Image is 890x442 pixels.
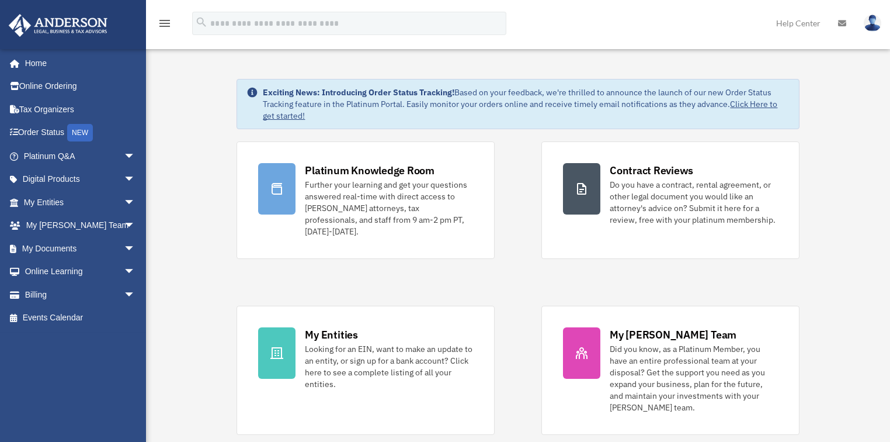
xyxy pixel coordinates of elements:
[158,20,172,30] a: menu
[124,214,147,238] span: arrow_drop_down
[158,16,172,30] i: menu
[8,283,153,306] a: Billingarrow_drop_down
[124,260,147,284] span: arrow_drop_down
[541,141,799,259] a: Contract Reviews Do you have a contract, rental agreement, or other legal document you would like...
[8,260,153,284] a: Online Learningarrow_drop_down
[124,168,147,192] span: arrow_drop_down
[237,306,495,435] a: My Entities Looking for an EIN, want to make an update to an entity, or sign up for a bank accoun...
[237,141,495,259] a: Platinum Knowledge Room Further your learning and get your questions answered real-time with dire...
[864,15,881,32] img: User Pic
[8,121,153,145] a: Order StatusNEW
[8,191,153,214] a: My Entitiesarrow_drop_down
[124,144,147,168] span: arrow_drop_down
[8,237,153,260] a: My Documentsarrow_drop_down
[263,87,789,122] div: Based on your feedback, we're thrilled to announce the launch of our new Order Status Tracking fe...
[610,179,778,226] div: Do you have a contract, rental agreement, or other legal document you would like an attorney's ad...
[610,343,778,413] div: Did you know, as a Platinum Member, you have an entire professional team at your disposal? Get th...
[195,16,208,29] i: search
[610,163,693,178] div: Contract Reviews
[263,99,777,121] a: Click Here to get started!
[263,87,454,98] strong: Exciting News: Introducing Order Status Tracking!
[8,75,153,98] a: Online Ordering
[305,327,357,342] div: My Entities
[8,168,153,191] a: Digital Productsarrow_drop_down
[124,237,147,261] span: arrow_drop_down
[305,343,473,390] div: Looking for an EIN, want to make an update to an entity, or sign up for a bank account? Click her...
[610,327,736,342] div: My [PERSON_NAME] Team
[305,179,473,237] div: Further your learning and get your questions answered real-time with direct access to [PERSON_NAM...
[5,14,111,37] img: Anderson Advisors Platinum Portal
[305,163,434,178] div: Platinum Knowledge Room
[541,306,799,435] a: My [PERSON_NAME] Team Did you know, as a Platinum Member, you have an entire professional team at...
[8,98,153,121] a: Tax Organizers
[8,306,153,330] a: Events Calendar
[8,144,153,168] a: Platinum Q&Aarrow_drop_down
[67,124,93,141] div: NEW
[124,191,147,215] span: arrow_drop_down
[8,214,153,237] a: My [PERSON_NAME] Teamarrow_drop_down
[8,51,147,75] a: Home
[124,283,147,307] span: arrow_drop_down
